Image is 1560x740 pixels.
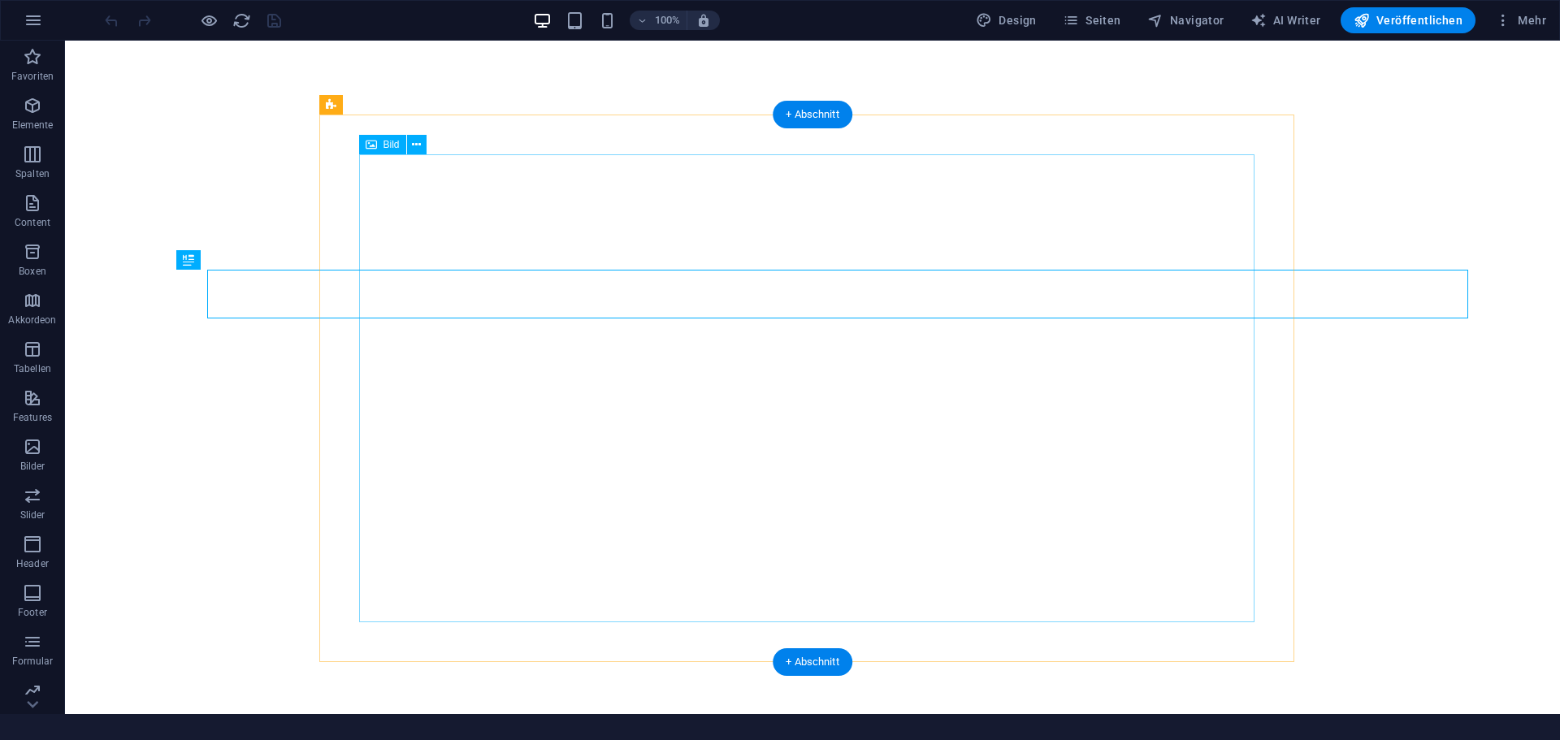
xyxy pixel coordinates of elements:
[232,11,251,30] i: Seite neu laden
[12,119,54,132] p: Elemente
[1141,7,1231,33] button: Navigator
[15,167,50,180] p: Spalten
[630,11,687,30] button: 100%
[199,11,219,30] button: Klicke hier, um den Vorschau-Modus zu verlassen
[19,265,46,278] p: Boxen
[1495,12,1546,28] span: Mehr
[20,508,45,521] p: Slider
[13,411,52,424] p: Features
[969,7,1043,33] button: Design
[16,557,49,570] p: Header
[18,606,47,619] p: Footer
[383,140,400,149] span: Bild
[773,101,852,128] div: + Abschnitt
[976,12,1037,28] span: Design
[654,11,680,30] h6: 100%
[1250,12,1321,28] span: AI Writer
[1063,12,1121,28] span: Seiten
[1056,7,1128,33] button: Seiten
[1147,12,1224,28] span: Navigator
[15,216,50,229] p: Content
[773,648,852,676] div: + Abschnitt
[232,11,251,30] button: reload
[1341,7,1475,33] button: Veröffentlichen
[8,314,56,327] p: Akkordeon
[12,655,54,668] p: Formular
[969,7,1043,33] div: Design (Strg+Alt+Y)
[1488,7,1553,33] button: Mehr
[1244,7,1328,33] button: AI Writer
[1354,12,1462,28] span: Veröffentlichen
[11,70,54,83] p: Favoriten
[696,13,711,28] i: Bei Größenänderung Zoomstufe automatisch an das gewählte Gerät anpassen.
[14,362,51,375] p: Tabellen
[20,460,45,473] p: Bilder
